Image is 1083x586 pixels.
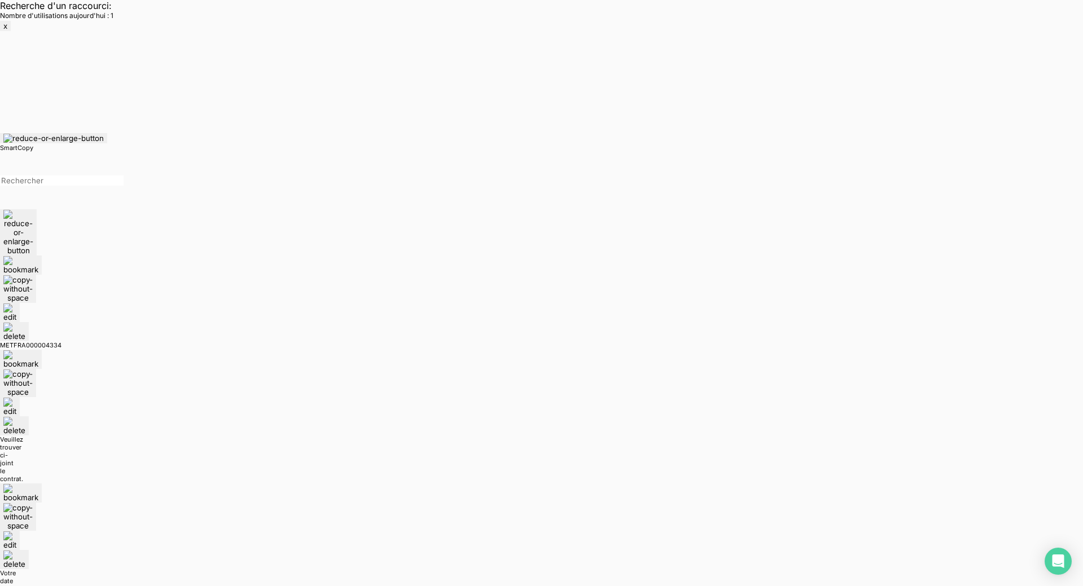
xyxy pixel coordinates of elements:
[3,210,33,255] img: reduce-or-enlarge-button
[3,398,16,416] img: edit
[3,275,33,302] img: copy-without-space
[3,417,25,435] img: delete
[3,550,25,569] img: delete
[3,531,16,549] img: edit
[3,484,38,502] img: bookmark
[3,256,38,274] img: bookmark
[3,323,25,341] img: delete
[3,369,33,396] img: copy-without-space
[3,503,33,530] img: copy-without-space
[1045,548,1072,575] div: Open Intercom Messenger
[3,350,38,368] img: bookmark
[3,134,104,143] img: reduce-or-enlarge-button
[3,303,16,321] img: edit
